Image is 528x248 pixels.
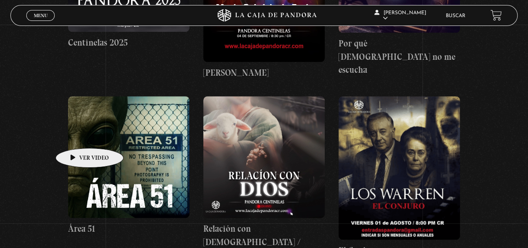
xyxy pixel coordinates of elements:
h4: Centinelas 2025 [68,36,189,49]
a: Buscar [446,13,465,18]
span: Menu [34,13,48,18]
h4: [PERSON_NAME] [203,66,325,79]
a: Área 51 [68,96,189,235]
a: View your shopping cart [490,10,502,21]
h4: Por qué [DEMOGRAPHIC_DATA] no me escucha [339,37,460,77]
span: [PERSON_NAME] [374,10,426,21]
h4: Área 51 [68,222,189,235]
span: Cerrar [31,20,51,26]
